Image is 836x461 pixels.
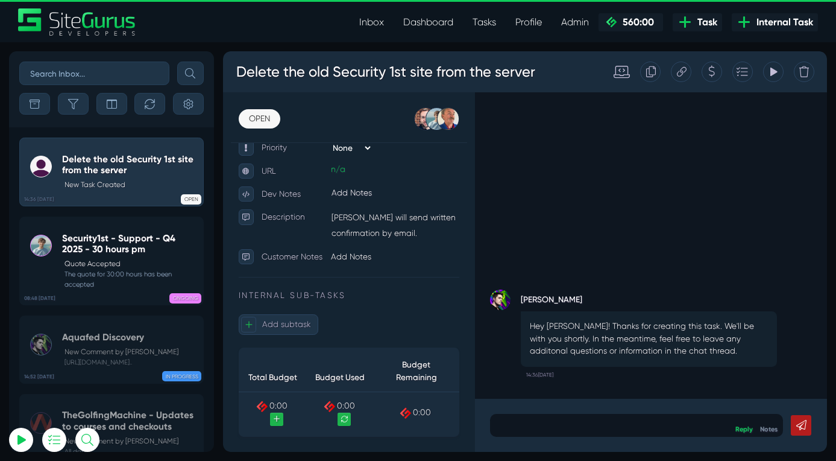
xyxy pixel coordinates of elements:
h5: TheGolfingMachine - Updates to courses and checkouts [62,410,198,432]
a: Tasks [463,10,506,34]
a: Inbox [350,10,394,34]
a: 14:52 [DATE] Aquafed DiscoveryNew Comment by [PERSON_NAME] [URL][DOMAIN_NAME].. IN PROGRESS [19,316,204,383]
strong: [PERSON_NAME] [350,281,652,299]
a: Recalculate Budget Used [135,425,151,440]
b: 14:36 [DATE] [24,196,54,203]
h5: Security1st - Support - Q4 2025 - 30 hours pm [62,233,198,255]
p: Nothing tracked yet! 🙂 [53,68,158,83]
button: +Add subtask [18,310,112,334]
span: 0:00 [54,412,75,423]
span: Task [693,15,717,30]
b: 08:48 [DATE] [24,294,55,302]
small: 14:36[DATE] [356,371,388,390]
small: [URL][DOMAIN_NAME].. [62,358,178,367]
span: ONGOING [169,293,202,304]
p: Description [45,186,127,204]
span: + [21,313,39,331]
h3: Delete the old Security 1st site from the server [15,8,368,40]
a: Admin [552,10,599,34]
a: Task [673,13,722,31]
h5: Aquafed Discovery [62,332,178,343]
a: 14:36 [DATE] Delete the old Security 1st site from the serverNew Task Created OPEN [19,138,204,206]
p: Priority [45,104,127,122]
div: View Tracking Items [635,12,659,36]
span: 0:00 [224,420,245,431]
div: Add to Task Drawer [599,12,623,36]
span: OPEN [181,194,202,205]
a: Reply [603,440,623,449]
p: Quote Accepted [64,259,198,270]
small: The quote for 30:00 hours has been accepted [62,270,198,290]
a: n/a [127,133,143,144]
th: Total Budget [18,352,99,401]
div: Duplicate this Task [491,12,515,36]
input: Search Inbox... [19,62,169,85]
p: Customer Notes [45,233,127,251]
p: INTERNAL SUB-TASKS [18,281,278,295]
a: SiteGurus [18,8,136,36]
a: 560:00 [599,13,663,31]
th: Budget Remaining [177,352,278,401]
p: [PERSON_NAME] will send written confirmation by email. [127,186,278,223]
a: Dashboard [394,10,463,34]
p: New Task Created [64,180,198,191]
div: Create a Quote [563,12,587,36]
p: New Comment by [PERSON_NAME] [64,436,198,447]
p: Hey [PERSON_NAME]! Thanks for creating this task. We'll be with you shortly. In the meantime, fee... [361,317,641,360]
div: Copy this Task URL [527,12,551,36]
p: Dev Notes [45,159,127,177]
span: 560:00 [618,16,654,28]
p: New Comment by [PERSON_NAME] [64,347,178,358]
p: Add Notes [127,233,278,251]
b: 14:52 [DATE] [24,373,54,381]
div: Delete Task [671,12,696,36]
a: OPEN [18,68,67,91]
span: 0:00 [134,412,155,423]
a: 08:48 [DATE] Security1st - Support - Q4 2025 - 30 hours pmQuote Accepted The quote for 30:00 hour... [19,217,204,305]
span: IN PROGRESS [162,371,202,381]
p: URL [45,132,127,150]
a: Notes [632,440,652,449]
small: All done [62,447,198,457]
img: Sitegurus Logo [18,8,136,36]
h5: Delete the old Security 1st site from the server [62,154,198,176]
span: Add subtask [46,316,103,326]
th: Budget Used [99,352,177,401]
a: Profile [506,10,552,34]
div: Standard [447,14,479,34]
a: Internal Task [732,13,818,31]
span: Internal Task [752,15,813,30]
div: Add Notes [124,156,281,177]
a: + [55,425,71,440]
